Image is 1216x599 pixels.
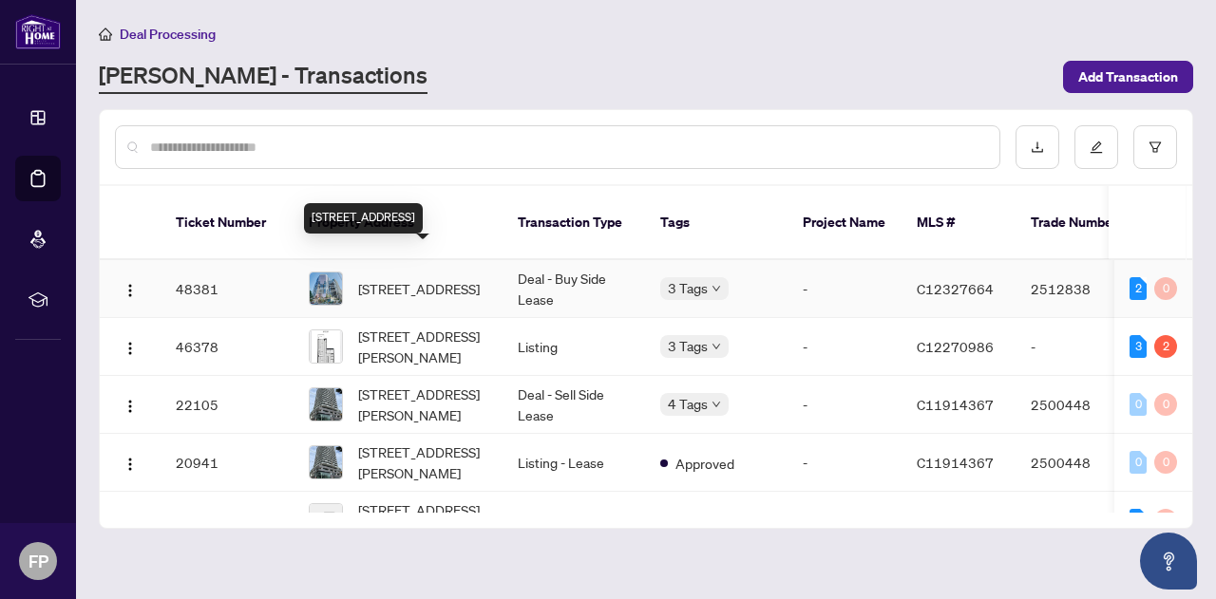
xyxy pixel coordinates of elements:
[1063,61,1193,93] button: Add Transaction
[310,330,342,363] img: thumbnail-img
[99,60,427,94] a: [PERSON_NAME] - Transactions
[1016,260,1149,318] td: 2512838
[645,186,788,260] th: Tags
[668,277,708,299] span: 3 Tags
[304,203,423,234] div: [STREET_ADDRESS]
[161,434,294,492] td: 20941
[115,331,145,362] button: Logo
[1078,62,1178,92] span: Add Transaction
[310,388,342,421] img: thumbnail-img
[788,434,902,492] td: -
[123,399,138,414] img: Logo
[15,14,61,49] img: logo
[788,492,902,550] td: -
[1149,140,1162,154] span: filter
[1016,125,1059,169] button: download
[358,499,487,541] span: [STREET_ADDRESS][PERSON_NAME]
[99,28,112,41] span: home
[1154,451,1177,474] div: 0
[123,457,138,472] img: Logo
[1130,451,1147,474] div: 0
[1130,335,1147,358] div: 3
[675,511,705,532] span: Draft
[161,318,294,376] td: 46378
[310,446,342,478] img: thumbnail-img
[161,260,294,318] td: 48381
[503,260,645,318] td: Deal - Buy Side Lease
[358,441,487,483] span: [STREET_ADDRESS][PERSON_NAME]
[294,186,503,260] th: Property Address
[1130,277,1147,300] div: 2
[1016,376,1149,434] td: 2500448
[503,434,645,492] td: Listing - Lease
[902,186,1016,260] th: MLS #
[161,186,294,260] th: Ticket Number
[503,318,645,376] td: Listing
[120,26,216,43] span: Deal Processing
[1133,125,1177,169] button: filter
[917,280,994,297] span: C12327664
[788,318,902,376] td: -
[1016,318,1149,376] td: -
[358,326,487,367] span: [STREET_ADDRESS][PERSON_NAME]
[712,400,721,409] span: down
[1140,533,1197,590] button: Open asap
[28,548,48,574] span: FP
[675,453,734,474] span: Approved
[1016,492,1149,550] td: -
[788,376,902,434] td: -
[115,389,145,420] button: Logo
[503,376,645,434] td: Deal - Sell Side Lease
[310,272,342,305] img: thumbnail-img
[310,504,342,536] img: thumbnail-img
[668,335,708,357] span: 3 Tags
[1154,277,1177,300] div: 0
[115,273,145,304] button: Logo
[123,283,138,298] img: Logo
[1031,140,1044,154] span: download
[1154,393,1177,416] div: 0
[503,186,645,260] th: Transaction Type
[917,396,994,413] span: C11914367
[1154,509,1177,532] div: 0
[917,454,994,471] span: C11914367
[161,492,294,550] td: 19165
[115,447,145,477] button: Logo
[123,341,138,356] img: Logo
[503,492,645,550] td: Listing - Lease
[788,186,902,260] th: Project Name
[1016,186,1149,260] th: Trade Number
[1090,140,1103,154] span: edit
[1154,335,1177,358] div: 2
[1016,434,1149,492] td: 2500448
[788,260,902,318] td: -
[115,505,145,535] button: Logo
[1130,509,1147,532] div: 2
[668,393,708,415] span: 4 Tags
[161,376,294,434] td: 22105
[1130,393,1147,416] div: 0
[358,278,480,299] span: [STREET_ADDRESS]
[712,284,721,293] span: down
[358,384,487,425] span: [STREET_ADDRESS][PERSON_NAME]
[712,342,721,351] span: down
[917,338,994,355] span: C12270986
[1074,125,1118,169] button: edit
